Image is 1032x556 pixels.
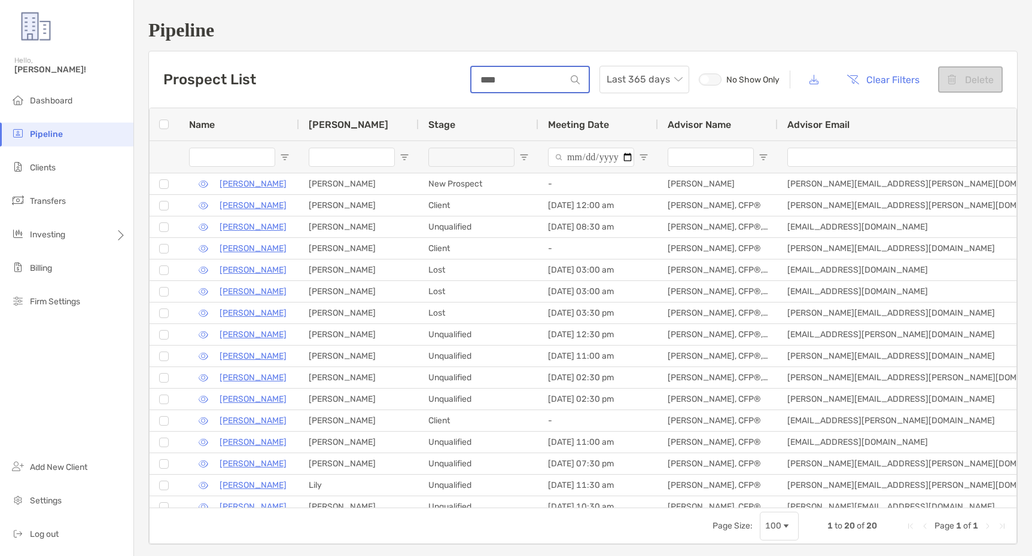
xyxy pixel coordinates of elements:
[538,195,658,216] div: [DATE] 12:00 am
[538,496,658,517] div: [DATE] 10:30 am
[538,173,658,194] div: -
[538,367,658,388] div: [DATE] 02:30 pm
[299,216,419,237] div: [PERSON_NAME]
[220,306,287,320] p: [PERSON_NAME]
[220,456,287,471] a: [PERSON_NAME]
[299,367,419,388] div: [PERSON_NAME]
[163,71,256,88] h3: Prospect List
[11,126,25,140] img: pipeline icon
[956,521,961,531] span: 1
[11,260,25,274] img: billing icon
[934,521,954,531] span: Page
[838,66,929,93] button: Clear Filters
[713,521,753,531] div: Page Size:
[419,389,538,410] div: Unqualified
[299,453,419,474] div: [PERSON_NAME]
[220,241,287,256] a: [PERSON_NAME]
[30,96,72,106] span: Dashboard
[30,263,52,273] span: Billing
[309,148,395,167] input: Booker Filter Input
[299,432,419,453] div: [PERSON_NAME]
[280,152,290,162] button: Open Filter Menu
[30,462,87,472] span: Add New Client
[220,413,287,428] a: [PERSON_NAME]
[14,5,57,48] img: Zoe Logo
[400,152,409,162] button: Open Filter Menu
[668,148,754,167] input: Advisor Name Filter Input
[658,303,778,323] div: [PERSON_NAME], CFP®, CDFA®
[658,195,778,216] div: [PERSON_NAME], CFP®
[11,227,25,241] img: investing icon
[827,521,833,531] span: 1
[538,432,658,453] div: [DATE] 11:00 am
[658,173,778,194] div: [PERSON_NAME]
[14,65,126,75] span: [PERSON_NAME]!
[538,389,658,410] div: [DATE] 02:30 pm
[658,216,778,237] div: [PERSON_NAME], CFP®, AIF®, CRPC™
[11,459,25,473] img: add_new_client icon
[11,526,25,540] img: logout icon
[299,324,419,345] div: [PERSON_NAME]
[607,66,682,93] span: Last 365 days
[844,521,855,531] span: 20
[548,119,609,130] span: Meeting Date
[419,259,538,280] div: Lost
[419,410,538,431] div: Client
[220,349,287,363] a: [PERSON_NAME]
[220,499,287,514] a: [PERSON_NAME]
[220,370,287,385] a: [PERSON_NAME]
[11,160,25,174] img: clients icon
[30,196,66,206] span: Transfers
[519,152,529,162] button: Open Filter Menu
[220,219,287,234] a: [PERSON_NAME]
[571,75,580,84] img: input icon
[538,303,658,323] div: [DATE] 03:30 pm
[658,367,778,388] div: [PERSON_NAME], CFP®, CDFA®
[759,152,768,162] button: Open Filter Menu
[299,475,419,496] div: Lily
[997,521,1007,531] div: Last Page
[220,478,287,493] p: [PERSON_NAME]
[220,327,287,342] a: [PERSON_NAME]
[220,176,287,191] a: [PERSON_NAME]
[220,284,287,299] a: [PERSON_NAME]
[299,303,419,323] div: [PERSON_NAME]
[973,521,978,531] span: 1
[658,324,778,345] div: [PERSON_NAME], CFP®, CFA®, CDFA®
[658,453,778,474] div: [PERSON_NAME], CFP®
[299,346,419,366] div: [PERSON_NAME]
[299,259,419,280] div: [PERSON_NAME]
[765,521,781,531] div: 100
[189,119,215,130] span: Name
[658,259,778,280] div: [PERSON_NAME], CFP®, AIF®
[419,346,538,366] div: Unqualified
[11,193,25,207] img: transfers icon
[299,281,419,302] div: [PERSON_NAME]
[11,294,25,308] img: firm-settings icon
[658,410,778,431] div: [PERSON_NAME], CFP®
[30,496,62,506] span: Settings
[538,410,658,431] div: -
[538,346,658,366] div: [DATE] 11:00 am
[220,198,287,213] a: [PERSON_NAME]
[857,521,864,531] span: of
[419,238,538,259] div: Client
[189,148,275,167] input: Name Filter Input
[220,262,287,277] a: [PERSON_NAME]
[658,475,778,496] div: [PERSON_NAME], CFP®
[11,493,25,507] img: settings icon
[419,496,538,517] div: Unqualified
[299,173,419,194] div: [PERSON_NAME]
[639,152,649,162] button: Open Filter Menu
[658,281,778,302] div: [PERSON_NAME], CFP®, CFA®
[538,453,658,474] div: [DATE] 07:30 pm
[299,496,419,517] div: [PERSON_NAME]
